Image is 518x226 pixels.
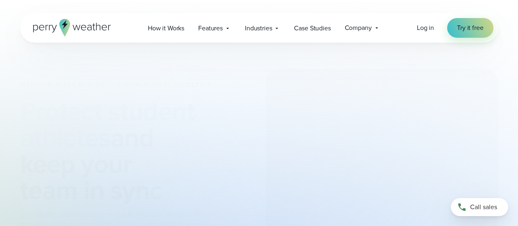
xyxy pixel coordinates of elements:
[148,23,184,33] span: How it Works
[198,23,223,33] span: Features
[245,23,272,33] span: Industries
[417,23,434,33] a: Log in
[457,23,483,33] span: Try it free
[345,23,372,33] span: Company
[141,20,191,37] a: How it Works
[417,23,434,32] span: Log in
[294,23,330,33] span: Case Studies
[470,202,497,212] span: Call sales
[287,20,337,37] a: Case Studies
[451,198,508,216] a: Call sales
[447,18,493,38] a: Try it free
